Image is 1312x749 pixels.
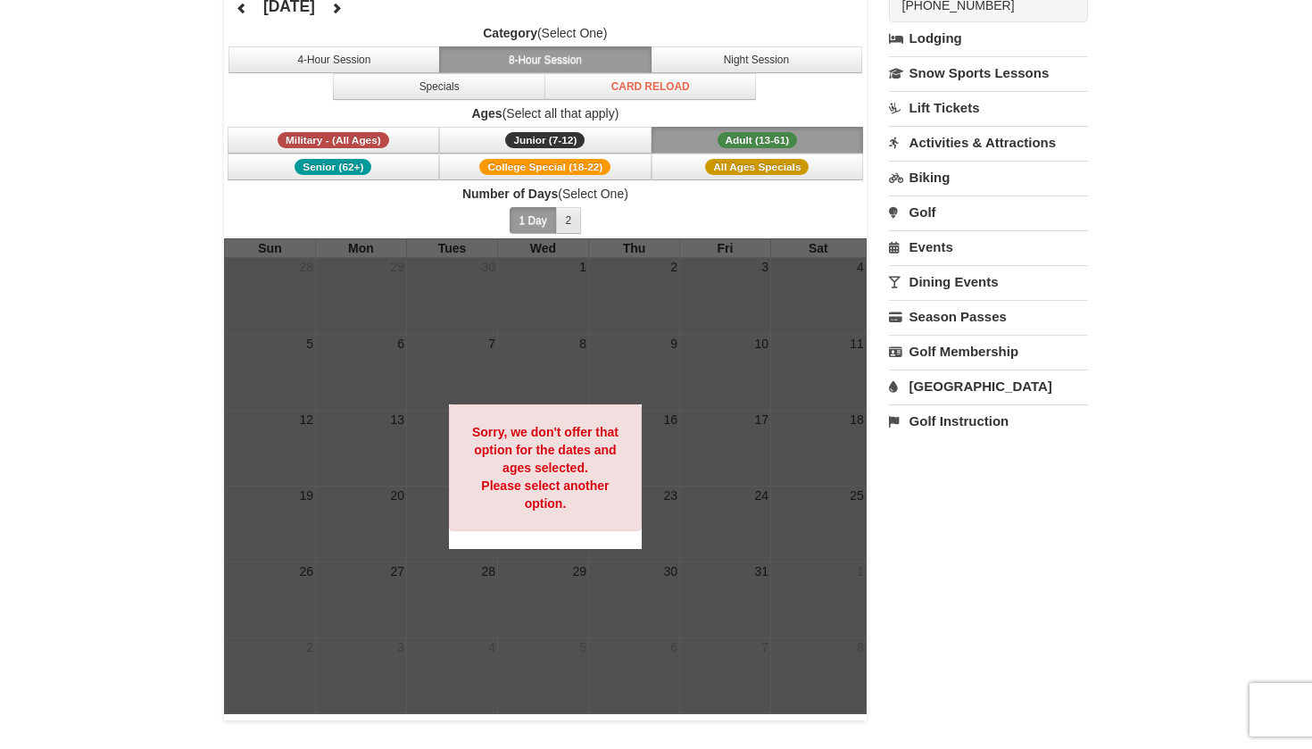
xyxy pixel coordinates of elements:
[224,104,867,122] label: (Select all that apply)
[228,46,441,73] button: 4-Hour Session
[505,132,585,148] span: Junior (7-12)
[889,161,1088,194] a: Biking
[889,300,1088,333] a: Season Passes
[889,230,1088,263] a: Events
[483,26,537,40] strong: Category
[228,154,440,180] button: Senior (62+)
[889,196,1088,229] a: Golf
[278,132,389,148] span: Military - (All Ages)
[462,187,558,201] strong: Number of Days
[889,370,1088,403] a: [GEOGRAPHIC_DATA]
[556,207,582,234] button: 2
[889,91,1088,124] a: Lift Tickets
[652,127,864,154] button: Adult (13-61)
[889,265,1088,298] a: Dining Events
[439,46,652,73] button: 8-Hour Session
[472,425,619,511] strong: Sorry, we don't offer that option for the dates and ages selected. Please select another option.
[295,159,371,175] span: Senior (62+)
[718,132,798,148] span: Adult (13-61)
[510,207,557,234] button: 1 Day
[889,22,1088,54] a: Lodging
[544,73,757,100] button: Card Reload
[889,335,1088,368] a: Golf Membership
[652,154,864,180] button: All Ages Specials
[439,127,652,154] button: Junior (7-12)
[479,159,610,175] span: College Special (18-22)
[439,154,652,180] button: College Special (18-22)
[333,73,545,100] button: Specials
[705,159,809,175] span: All Ages Specials
[224,24,867,42] label: (Select One)
[889,56,1088,89] a: Snow Sports Lessons
[651,46,863,73] button: Night Session
[224,185,867,203] label: (Select One)
[228,127,440,154] button: Military - (All Ages)
[889,126,1088,159] a: Activities & Attractions
[889,404,1088,437] a: Golf Instruction
[471,106,502,121] strong: Ages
